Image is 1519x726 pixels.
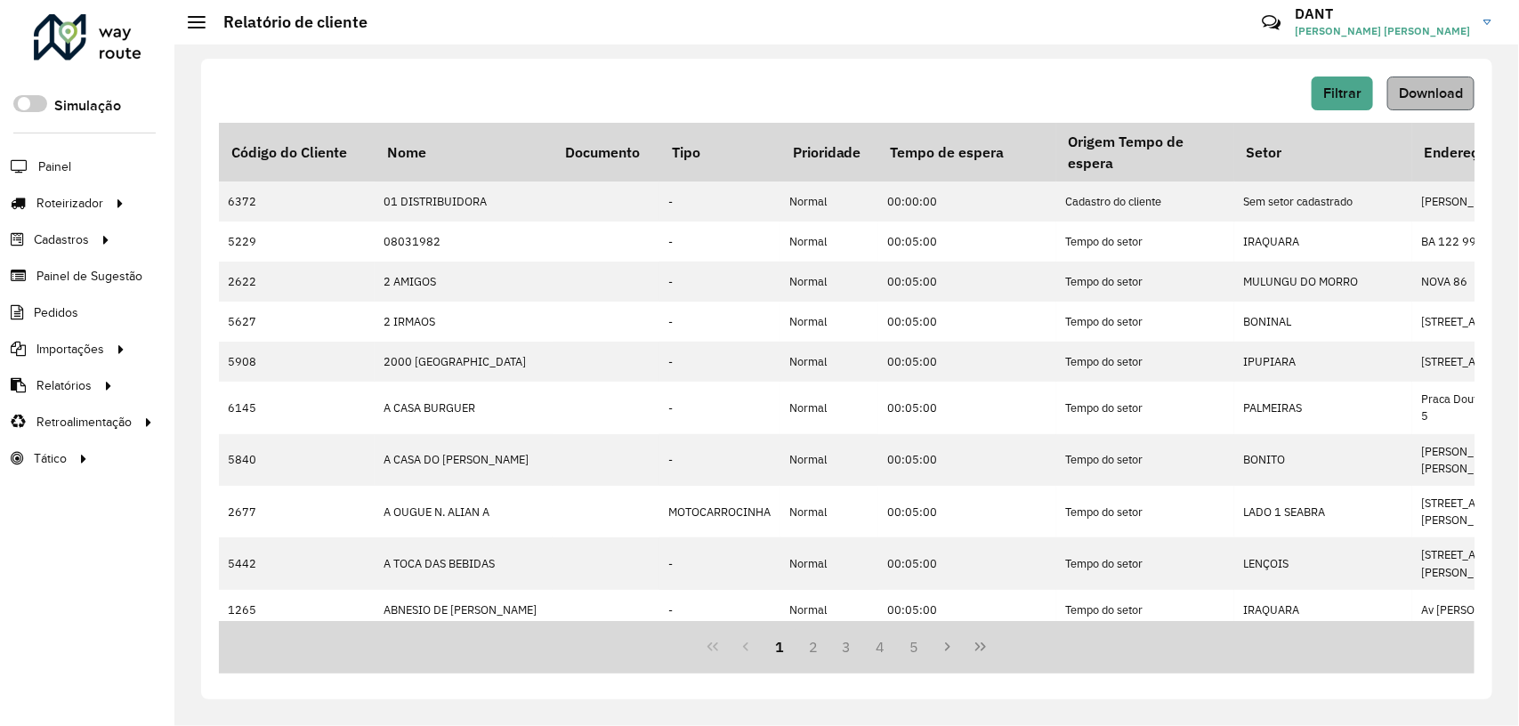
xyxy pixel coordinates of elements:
[1056,342,1234,382] td: Tempo do setor
[878,537,1056,589] td: 00:05:00
[38,157,71,176] span: Painel
[1056,181,1234,222] td: Cadastro do cliente
[780,342,878,382] td: Normal
[34,449,67,468] span: Tático
[1234,434,1412,486] td: BONITO
[1234,123,1412,181] th: Setor
[375,590,553,630] td: ABNESIO DE [PERSON_NAME]
[1234,590,1412,630] td: IRAQUARA
[1056,222,1234,262] td: Tempo do setor
[780,222,878,262] td: Normal
[780,262,878,302] td: Normal
[1387,77,1475,110] button: Download
[878,590,1056,630] td: 00:05:00
[219,382,375,433] td: 6145
[878,486,1056,537] td: 00:05:00
[878,382,1056,433] td: 00:05:00
[375,382,553,433] td: A CASA BURGUER
[878,123,1056,181] th: Tempo de espera
[1295,23,1470,39] span: [PERSON_NAME] [PERSON_NAME]
[375,434,553,486] td: A CASA DO [PERSON_NAME]
[375,181,553,222] td: 01 DISTRIBUIDORA
[659,222,780,262] td: -
[1234,537,1412,589] td: LENÇOIS
[659,262,780,302] td: -
[1323,85,1361,101] span: Filtrar
[219,123,375,181] th: Código do Cliente
[206,12,368,32] h2: Relatório de cliente
[1234,181,1412,222] td: Sem setor cadastrado
[659,486,780,537] td: MOTOCARROCINHA
[219,302,375,342] td: 5627
[36,340,104,359] span: Importações
[1234,342,1412,382] td: IPUPIARA
[878,434,1056,486] td: 00:05:00
[1056,537,1234,589] td: Tempo do setor
[1056,123,1234,181] th: Origem Tempo de espera
[219,262,375,302] td: 2622
[219,486,375,537] td: 2677
[763,630,796,664] button: 1
[878,342,1056,382] td: 00:05:00
[553,123,659,181] th: Documento
[659,123,780,181] th: Tipo
[931,630,965,664] button: Next Page
[375,537,553,589] td: A TOCA DAS BEBIDAS
[796,630,830,664] button: 2
[219,537,375,589] td: 5442
[878,222,1056,262] td: 00:05:00
[780,434,878,486] td: Normal
[375,342,553,382] td: 2000 [GEOGRAPHIC_DATA]
[375,302,553,342] td: 2 IRMAOS
[36,267,142,286] span: Painel de Sugestão
[964,630,998,664] button: Last Page
[878,262,1056,302] td: 00:05:00
[54,95,121,117] label: Simulação
[659,181,780,222] td: -
[780,302,878,342] td: Normal
[375,222,553,262] td: 08031982
[659,302,780,342] td: -
[36,413,132,432] span: Retroalimentação
[219,181,375,222] td: 6372
[34,303,78,322] span: Pedidos
[1056,486,1234,537] td: Tempo do setor
[219,434,375,486] td: 5840
[659,342,780,382] td: -
[1056,434,1234,486] td: Tempo do setor
[830,630,864,664] button: 3
[878,181,1056,222] td: 00:00:00
[659,382,780,433] td: -
[1056,262,1234,302] td: Tempo do setor
[1295,5,1470,22] h3: DANT
[1312,77,1373,110] button: Filtrar
[1234,486,1412,537] td: LADO 1 SEABRA
[659,537,780,589] td: -
[375,262,553,302] td: 2 AMIGOS
[219,222,375,262] td: 5229
[878,302,1056,342] td: 00:05:00
[219,590,375,630] td: 1265
[36,194,103,213] span: Roteirizador
[659,434,780,486] td: -
[375,123,553,181] th: Nome
[1234,302,1412,342] td: BONINAL
[780,181,878,222] td: Normal
[659,590,780,630] td: -
[219,342,375,382] td: 5908
[1234,222,1412,262] td: IRAQUARA
[780,123,878,181] th: Prioridade
[36,376,92,395] span: Relatórios
[1234,262,1412,302] td: MULUNGU DO MORRO
[375,486,553,537] td: A OUGUE N. ALIAN A
[780,537,878,589] td: Normal
[34,230,89,249] span: Cadastros
[1049,5,1235,53] div: Críticas? Dúvidas? Elogios? Sugestões? Entre em contato conosco!
[1234,382,1412,433] td: PALMEIRAS
[1056,302,1234,342] td: Tempo do setor
[897,630,931,664] button: 5
[780,486,878,537] td: Normal
[1252,4,1290,42] a: Contato Rápido
[1056,382,1234,433] td: Tempo do setor
[863,630,897,664] button: 4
